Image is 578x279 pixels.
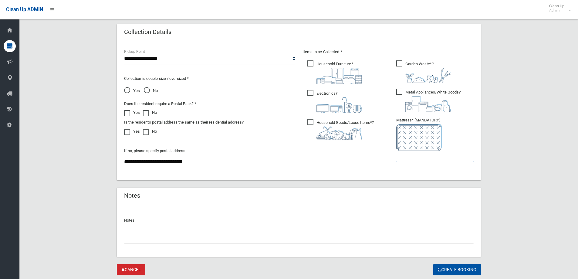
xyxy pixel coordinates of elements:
[316,126,362,140] img: b13cc3517677393f34c0a387616ef184.png
[433,264,481,275] button: Create Booking
[124,75,295,82] p: Collection is double size / oversized *
[316,62,362,84] i: ?
[307,119,374,140] span: Household Goods/Loose Items*
[405,62,451,83] i: ?
[124,147,185,155] label: If no, please specify postal address
[124,217,474,224] p: Notes
[316,97,362,113] img: 394712a680b73dbc3d2a6a3a7ffe5a07.png
[143,128,157,135] label: No
[117,26,179,38] header: Collection Details
[124,119,244,126] label: Is the resident's postal address the same as their residential address?
[124,87,140,94] span: Yes
[405,68,451,83] img: 4fd8a5c772b2c999c83690221e5242e0.png
[316,68,362,84] img: aa9efdbe659d29b613fca23ba79d85cb.png
[6,7,43,12] span: Clean Up ADMIN
[124,100,196,107] label: Does the resident require a Postal Pack? *
[396,89,461,112] span: Metal Appliances/White Goods
[396,118,474,151] span: Mattress* (MANDATORY)
[307,90,362,113] span: Electronics
[124,128,140,135] label: Yes
[303,48,474,56] p: Items to be Collected *
[396,124,442,151] img: e7408bece873d2c1783593a074e5cb2f.png
[405,96,451,112] img: 36c1b0289cb1767239cdd3de9e694f19.png
[124,109,140,116] label: Yes
[396,60,451,83] span: Garden Waste*
[405,90,461,112] i: ?
[307,60,362,84] span: Household Furniture
[143,109,157,116] label: No
[316,120,374,140] i: ?
[316,91,362,113] i: ?
[549,8,564,13] small: Admin
[117,190,147,202] header: Notes
[117,264,145,275] a: Cancel
[546,4,570,13] span: Clean Up
[144,87,158,94] span: No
